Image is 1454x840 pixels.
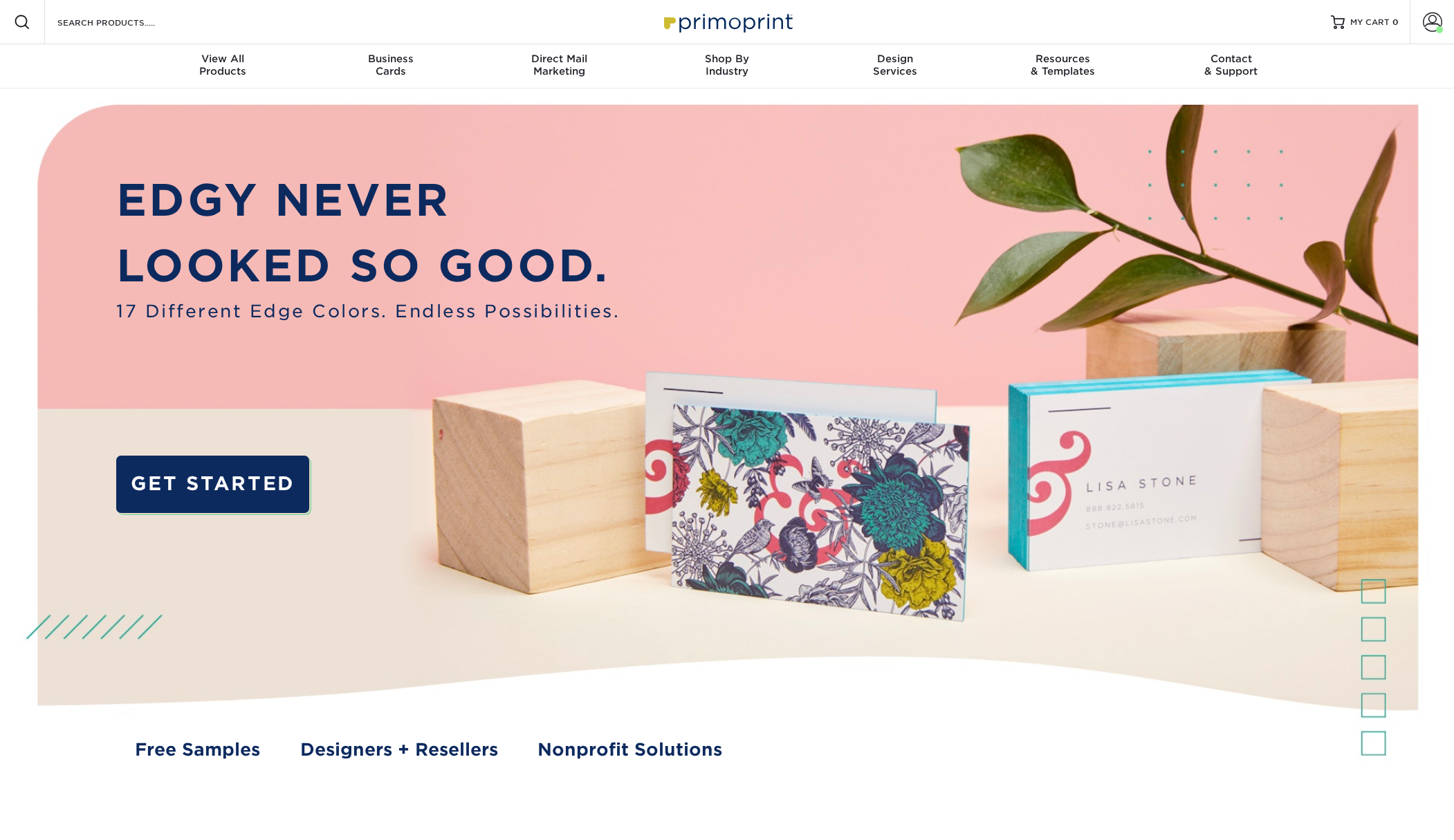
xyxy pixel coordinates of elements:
[1147,44,1315,88] a: Contact& Support
[116,456,309,513] a: GET STARTED
[307,53,475,65] span: Business
[1147,53,1315,65] span: Contact
[475,53,643,65] span: Direct Mail
[979,44,1147,88] a: Resources& Templates
[643,53,811,77] div: Industry
[475,53,643,77] div: Marketing
[475,44,643,88] a: Direct MailMarketing
[116,299,620,325] span: 17 Different Edge Colors. Endless Possibilities.
[643,53,811,65] span: Shop By
[135,737,260,763] a: Free Samples
[139,44,307,88] a: View AllProducts
[56,14,191,30] input: SEARCH PRODUCTS.....
[307,53,475,77] div: Cards
[979,53,1147,77] div: & Templates
[116,167,620,233] p: EDGY NEVER
[139,53,307,65] span: View All
[537,737,722,763] a: Nonprofit Solutions
[643,44,811,88] a: Shop ByIndustry
[811,53,979,77] div: Services
[300,737,498,763] a: Designers + Resellers
[979,53,1147,65] span: Resources
[116,233,620,299] p: LOOKED SO GOOD.
[139,53,307,77] div: Products
[658,7,796,37] img: Primoprint
[307,44,475,88] a: BusinessCards
[1147,53,1315,77] div: & Support
[811,53,979,65] span: Design
[1350,17,1390,28] span: MY CART
[811,44,979,88] a: DesignServices
[1392,17,1399,27] span: 0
